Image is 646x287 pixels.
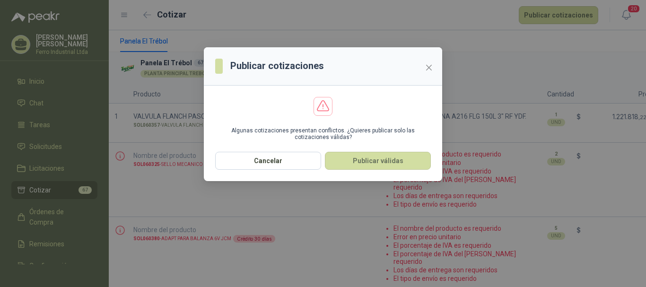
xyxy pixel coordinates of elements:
button: Publicar válidas [325,152,431,170]
h3: Publicar cotizaciones [230,59,324,73]
button: Close [421,60,436,75]
button: Cancelar [215,152,321,170]
p: Algunas cotizaciones presentan conflictos. ¿Quieres publicar solo las cotizaciones válidas? [215,127,431,140]
span: close [425,64,433,71]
